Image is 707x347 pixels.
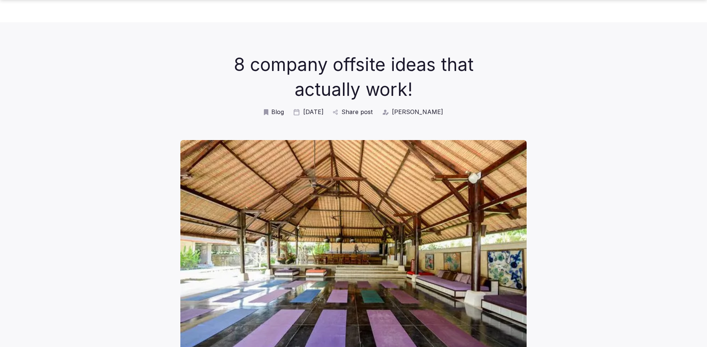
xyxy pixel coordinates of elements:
[341,108,373,116] span: Share post
[382,108,443,116] a: [PERSON_NAME]
[264,108,284,116] a: Blog
[271,108,284,116] span: Blog
[202,52,505,102] h1: 8 company offsite ideas that actually work!
[392,108,443,116] span: [PERSON_NAME]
